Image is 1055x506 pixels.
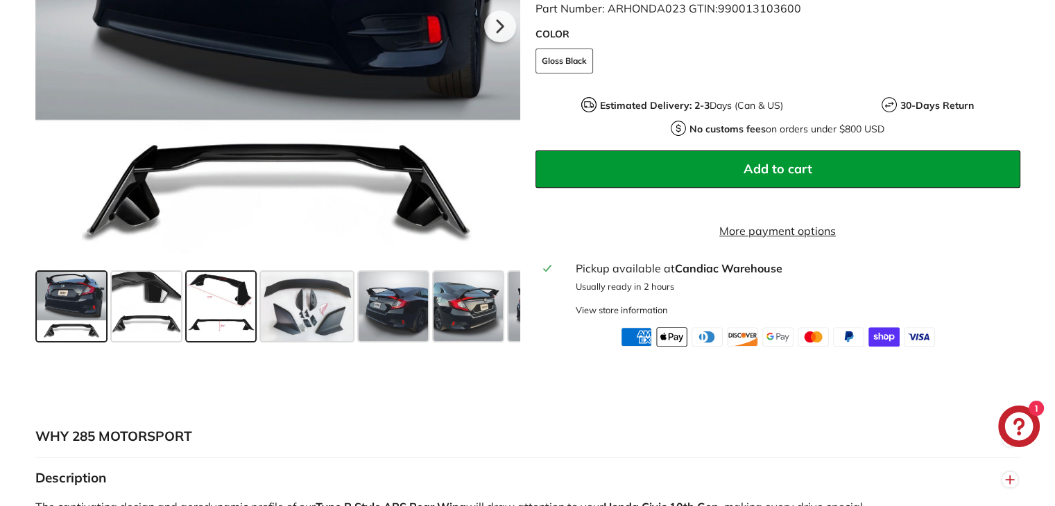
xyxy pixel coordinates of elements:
img: discover [727,327,758,347]
span: 990013103600 [718,1,801,15]
img: diners_club [692,327,723,347]
p: Days (Can & US) [600,98,783,113]
img: american_express [621,327,652,347]
span: Part Number: ARHONDA023 GTIN: [535,1,801,15]
div: Pickup available at [575,260,1011,277]
button: Description [35,457,1020,499]
strong: 30-Days Return [900,99,974,112]
strong: Candiac Warehouse [674,261,782,275]
img: paypal [833,327,864,347]
p: Usually ready in 2 hours [575,280,1011,293]
img: visa [904,327,935,347]
img: master [798,327,829,347]
p: on orders under $800 USD [689,122,884,137]
inbox-online-store-chat: Shopify online store chat [994,405,1044,451]
label: COLOR [535,27,1020,42]
strong: Estimated Delivery: 2-3 [600,99,710,112]
button: Add to cart [535,150,1020,188]
img: apple_pay [656,327,687,347]
button: WHY 285 MOTORSPORT [35,416,1020,457]
div: View store information [575,304,667,317]
strong: No customs fees [689,123,766,135]
span: Add to cart [744,161,812,177]
a: More payment options [535,223,1020,239]
img: shopify_pay [868,327,900,347]
img: google_pay [762,327,794,347]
